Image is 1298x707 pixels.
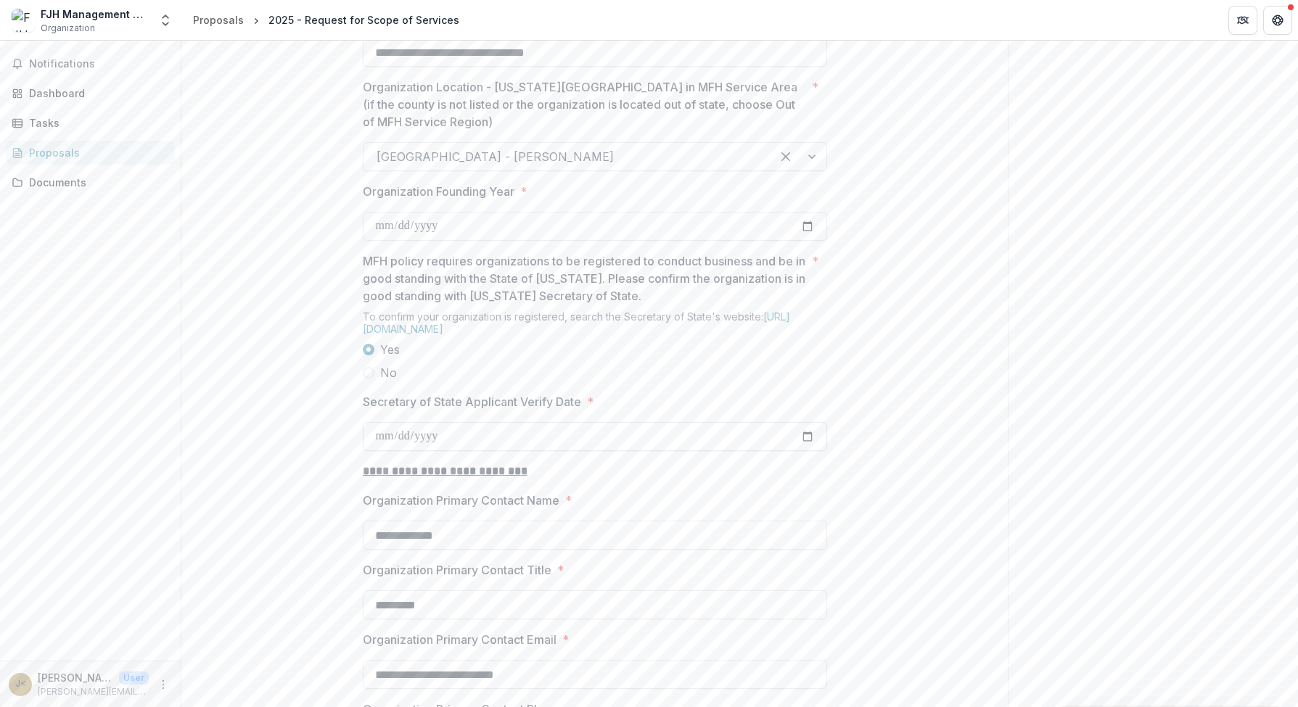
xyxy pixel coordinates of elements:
div: Proposals [193,12,244,28]
img: FJH Management Services, LLC [12,9,35,32]
nav: breadcrumb [187,9,465,30]
div: Clear selected options [774,145,797,168]
a: Documents [6,170,175,194]
p: Organization Primary Contact Email [363,631,556,648]
p: Organization Primary Contact Name [363,492,559,509]
button: Open entity switcher [155,6,176,35]
div: Proposals [29,145,163,160]
div: 2025 - Request for Scope of Services [268,12,459,28]
span: Yes [380,341,400,358]
button: Notifications [6,52,175,75]
p: Organization Primary Contact Title [363,561,551,579]
button: Get Help [1263,6,1292,35]
span: Organization [41,22,95,35]
a: Dashboard [6,81,175,105]
a: [URL][DOMAIN_NAME] [363,310,790,335]
button: Partners [1228,6,1257,35]
p: User [119,671,149,685]
a: Tasks [6,111,175,135]
p: Organization Founding Year [363,183,514,200]
span: Notifications [29,58,169,70]
div: Tasks [29,115,163,131]
p: [PERSON_NAME][EMAIL_ADDRESS][DOMAIN_NAME] [38,685,149,698]
p: [PERSON_NAME] <[PERSON_NAME][EMAIL_ADDRESS][DOMAIN_NAME]> [38,670,113,685]
div: FJH Management Services, LLC [41,7,149,22]
div: To confirm your organization is registered, search the Secretary of State's website: [363,310,827,341]
div: Documents [29,175,163,190]
span: No [380,364,397,381]
a: Proposals [187,9,250,30]
a: Proposals [6,141,175,165]
button: More [155,676,172,693]
div: Dashboard [29,86,163,101]
p: Organization Location - [US_STATE][GEOGRAPHIC_DATA] in MFH Service Area (if the county is not lis... [363,78,806,131]
p: Secretary of State Applicant Verify Date [363,393,581,410]
div: Jessica Petrie Thelemaque <jessica@wintonpolicygroup.com> [15,679,26,689]
p: MFH policy requires organizations to be registered to conduct business and be in good standing wi... [363,252,806,305]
